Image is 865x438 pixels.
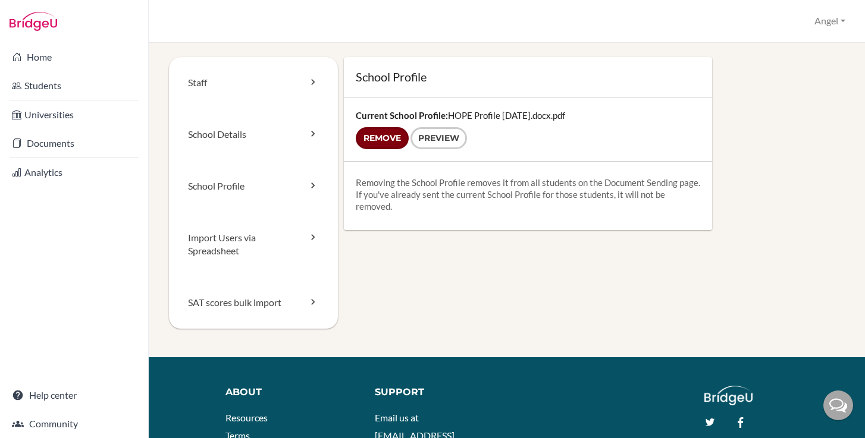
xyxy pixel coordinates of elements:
span: Help [27,8,52,19]
div: HOPE Profile [DATE].docx.pdf [344,97,712,161]
button: Angel [809,10,851,32]
input: Remove [356,127,409,149]
a: Import Users via Spreadsheet [169,212,338,278]
a: Documents [2,131,146,155]
a: School Profile [169,160,338,212]
a: School Details [169,109,338,160]
a: Resources [225,412,268,423]
img: logo_white@2x-f4f0deed5e89b7ecb1c2cc34c3e3d731f90f0f143d5ea2071677605dd97b5244.png [704,386,753,405]
a: Students [2,74,146,97]
a: Staff [169,57,338,109]
div: Support [375,386,498,399]
a: Help center [2,383,146,407]
a: Home [2,45,146,69]
div: About [225,386,358,399]
a: Preview [410,127,467,149]
strong: Current School Profile: [356,110,448,121]
a: SAT scores bulk import [169,277,338,329]
a: Community [2,412,146,436]
p: Removing the School Profile removes it from all students on the Document Sending page. If you've ... [356,177,700,212]
img: Bridge-U [10,12,57,31]
a: Universities [2,103,146,127]
a: Analytics [2,160,146,184]
h1: School Profile [356,69,700,85]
